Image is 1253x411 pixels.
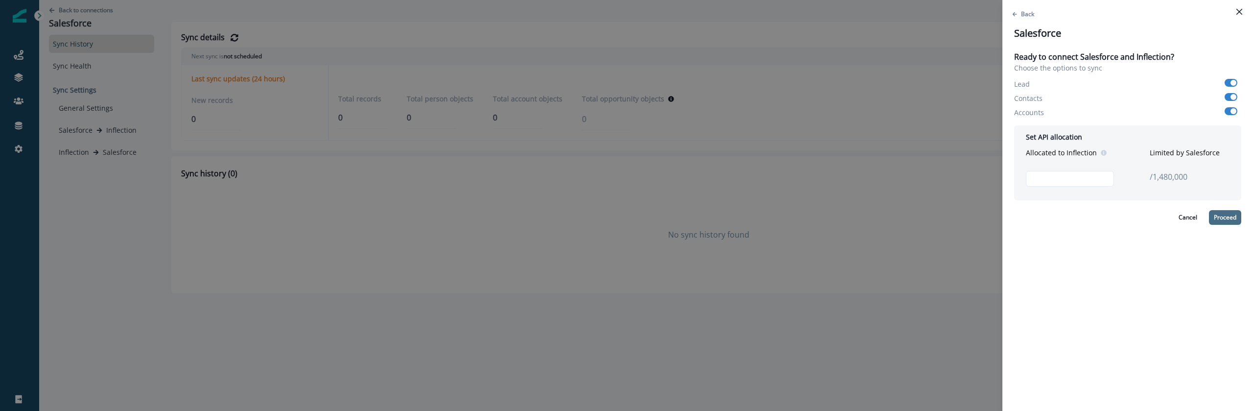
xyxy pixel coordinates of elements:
p: Limited by Salesforce [1150,147,1220,158]
button: Proceed [1209,210,1241,225]
p: Choose the options to sync [1014,63,1102,73]
p: Allocated to Inflection [1026,147,1097,158]
button: Cancel [1173,210,1203,225]
p: Contacts [1014,93,1043,103]
p: Cancel [1179,214,1197,221]
button: Go back [1012,10,1034,18]
div: Salesforce [1014,26,1241,41]
p: Back [1021,10,1034,18]
p: / 1,480,000 [1150,171,1187,187]
button: Close [1231,4,1247,20]
h2: Set API allocation [1018,133,1237,142]
h2: Ready to connect Salesforce and Inflection? [1014,52,1174,62]
p: Accounts [1014,107,1044,118]
p: Lead [1014,79,1030,89]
